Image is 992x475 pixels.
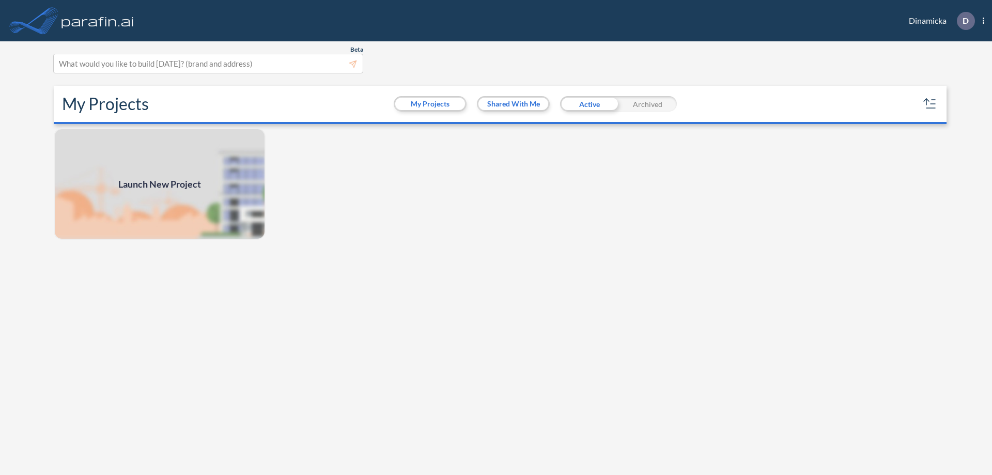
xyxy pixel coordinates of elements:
[350,45,363,54] span: Beta
[478,98,548,110] button: Shared With Me
[62,94,149,114] h2: My Projects
[118,177,201,191] span: Launch New Project
[963,16,969,25] p: D
[59,10,136,31] img: logo
[395,98,465,110] button: My Projects
[922,96,938,112] button: sort
[560,96,618,112] div: Active
[893,12,984,30] div: Dinamicka
[618,96,677,112] div: Archived
[54,128,266,240] a: Launch New Project
[54,128,266,240] img: add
